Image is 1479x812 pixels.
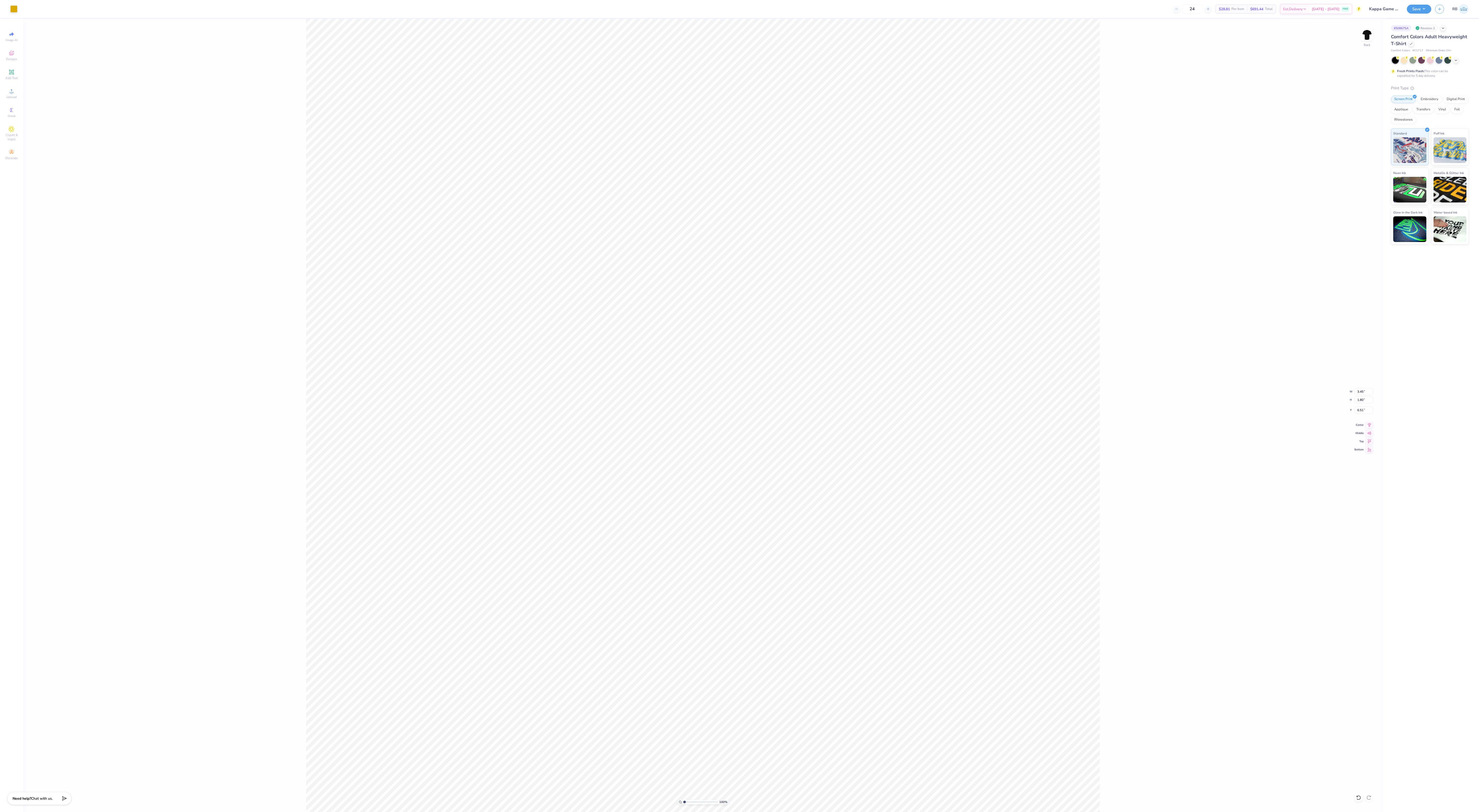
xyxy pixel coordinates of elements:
span: Upload [6,95,17,99]
img: Neon Ink [1393,177,1426,202]
div: Embroidery [1417,95,1442,103]
span: FREE [1343,7,1348,11]
span: Minimum Order: 24 + [1426,49,1452,53]
strong: Fresh Prints Flash: [1397,69,1424,73]
img: Back [1362,30,1372,40]
input: – – [1182,4,1202,14]
button: Save [1407,5,1431,14]
strong: Need help? [13,796,31,801]
div: Foil [1451,106,1463,113]
span: Puff Ink [1434,131,1444,136]
div: This color can be expedited for 5 day delivery. [1397,69,1460,78]
span: [DATE] - [DATE] [1312,6,1340,12]
img: Metallic & Glitter Ink [1434,177,1467,202]
span: Glow in the Dark Ink [1393,210,1423,215]
img: Water based Ink [1434,216,1467,242]
div: Rhinestones [1391,116,1416,124]
div: Screen Print [1391,95,1416,103]
span: Top [1354,440,1364,443]
span: Comfort Colors [1391,49,1410,53]
input: Untitled Design [1365,4,1403,14]
span: Est. Delivery [1283,6,1303,12]
span: Add Text [5,76,18,80]
span: 100 % [719,800,727,804]
span: Per Item [1231,6,1244,12]
span: Image AI [6,38,18,42]
div: Vinyl [1435,106,1449,113]
span: Standard [1393,131,1407,136]
div: Back [1364,43,1370,47]
img: Standard [1393,137,1426,163]
span: Center [1354,423,1364,427]
span: Bottom [1354,448,1364,451]
div: Digital Print [1443,95,1468,103]
img: Rachel Burke [1459,4,1469,14]
span: Greek [8,114,16,118]
div: # 508675A [1391,25,1411,31]
span: Middle [1354,431,1364,435]
span: $28.81 [1219,6,1230,12]
span: Clipart & logos [3,133,21,141]
div: Transfers [1413,106,1434,113]
div: Revision 2 [1414,25,1438,31]
span: Decorate [5,156,18,160]
span: Neon Ink [1393,170,1406,176]
span: # C1717 [1412,49,1423,53]
span: Water based Ink [1434,210,1457,215]
span: Comfort Colors Adult Heavyweight T-Shirt [1391,34,1467,47]
span: Total [1265,6,1273,12]
a: RB [1452,4,1469,14]
span: Designs [6,57,17,61]
span: RB [1452,6,1457,12]
span: Metallic & Glitter Ink [1434,170,1464,176]
span: Chat with us. [31,796,53,801]
img: Puff Ink [1434,137,1467,163]
div: Print Type [1391,85,1469,91]
span: $691.44 [1250,6,1263,12]
img: Glow in the Dark Ink [1393,216,1426,242]
div: Applique [1391,106,1411,113]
